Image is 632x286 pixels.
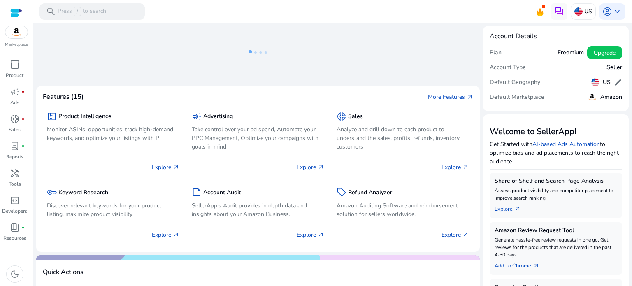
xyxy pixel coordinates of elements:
[594,49,616,57] span: Upgrade
[591,78,599,86] img: us.svg
[5,26,28,38] img: amazon.svg
[495,187,617,202] p: Assess product visibility and competitor placement to improve search ranking.
[462,164,469,170] span: arrow_outward
[514,206,521,212] span: arrow_outward
[558,49,584,56] h5: Freemium
[584,4,592,19] p: US
[21,117,25,121] span: fiber_manual_record
[337,125,469,151] p: Analyze and drill down to each product to understand the sales, profits, refunds, inventory, cust...
[10,168,20,178] span: handyman
[203,113,233,120] h5: Advertising
[173,164,179,170] span: arrow_outward
[10,195,20,205] span: code_blocks
[6,72,23,79] p: Product
[495,236,617,258] p: Generate hassle-free review requests in one go. Get reviews for the products that are delivered i...
[574,7,583,16] img: us.svg
[74,7,81,16] span: /
[495,202,527,213] a: Explorearrow_outward
[428,93,473,101] a: More Featuresarrow_outward
[10,87,20,97] span: campaign
[348,113,363,120] h5: Sales
[58,113,112,120] h5: Product Intelligence
[47,112,57,121] span: package
[10,114,20,124] span: donut_small
[47,201,179,219] p: Discover relevant keywords for your product listing, maximize product visibility
[441,230,469,239] p: Explore
[603,79,611,86] h5: US
[21,90,25,93] span: fiber_manual_record
[10,60,20,70] span: inventory_2
[10,141,20,151] span: lab_profile
[10,99,19,106] p: Ads
[490,64,526,71] h5: Account Type
[587,92,597,102] img: amazon.svg
[47,187,57,197] span: key
[173,231,179,238] span: arrow_outward
[152,230,179,239] p: Explore
[533,263,539,269] span: arrow_outward
[47,125,179,142] p: Monitor ASINs, opportunities, track high-demand keywords, and optimize your listings with PI
[602,7,612,16] span: account_circle
[490,49,502,56] h5: Plan
[337,187,346,197] span: sell
[495,258,546,270] a: Add To Chrome
[9,180,21,188] p: Tools
[348,189,392,196] h5: Refund Analyzer
[318,231,324,238] span: arrow_outward
[532,140,600,148] a: AI-based Ads Automation
[58,7,106,16] p: Press to search
[2,207,27,215] p: Developers
[490,127,622,137] h3: Welcome to SellerApp!
[495,178,617,185] h5: Share of Shelf and Search Page Analysis
[587,46,622,59] button: Upgrade
[441,163,469,172] p: Explore
[192,187,202,197] span: summarize
[192,112,202,121] span: campaign
[43,268,84,276] h4: Quick Actions
[152,163,179,172] p: Explore
[21,226,25,229] span: fiber_manual_record
[297,163,324,172] p: Explore
[490,79,540,86] h5: Default Geography
[6,153,23,160] p: Reports
[467,94,473,100] span: arrow_outward
[614,78,622,86] span: edit
[600,94,622,101] h5: Amazon
[612,7,622,16] span: keyboard_arrow_down
[43,93,84,101] h4: Features (15)
[495,227,617,234] h5: Amazon Review Request Tool
[490,94,544,101] h5: Default Marketplace
[606,64,622,71] h5: Seller
[21,144,25,148] span: fiber_manual_record
[318,164,324,170] span: arrow_outward
[192,125,324,151] p: Take control over your ad spend, Automate your PPC Management, Optimize your campaigns with goals...
[297,230,324,239] p: Explore
[9,126,21,133] p: Sales
[462,231,469,238] span: arrow_outward
[58,189,108,196] h5: Keyword Research
[490,33,537,40] h4: Account Details
[337,201,469,219] p: Amazon Auditing Software and reimbursement solution for sellers worldwide.
[10,269,20,279] span: dark_mode
[337,112,346,121] span: donut_small
[490,140,622,166] p: Get Started with to optimize bids and ad placements to reach the right audience
[3,235,26,242] p: Resources
[10,223,20,233] span: book_4
[5,42,28,48] p: Marketplace
[192,201,324,219] p: SellerApp's Audit provides in depth data and insights about your Amazon Business.
[46,7,56,16] span: search
[203,189,241,196] h5: Account Audit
